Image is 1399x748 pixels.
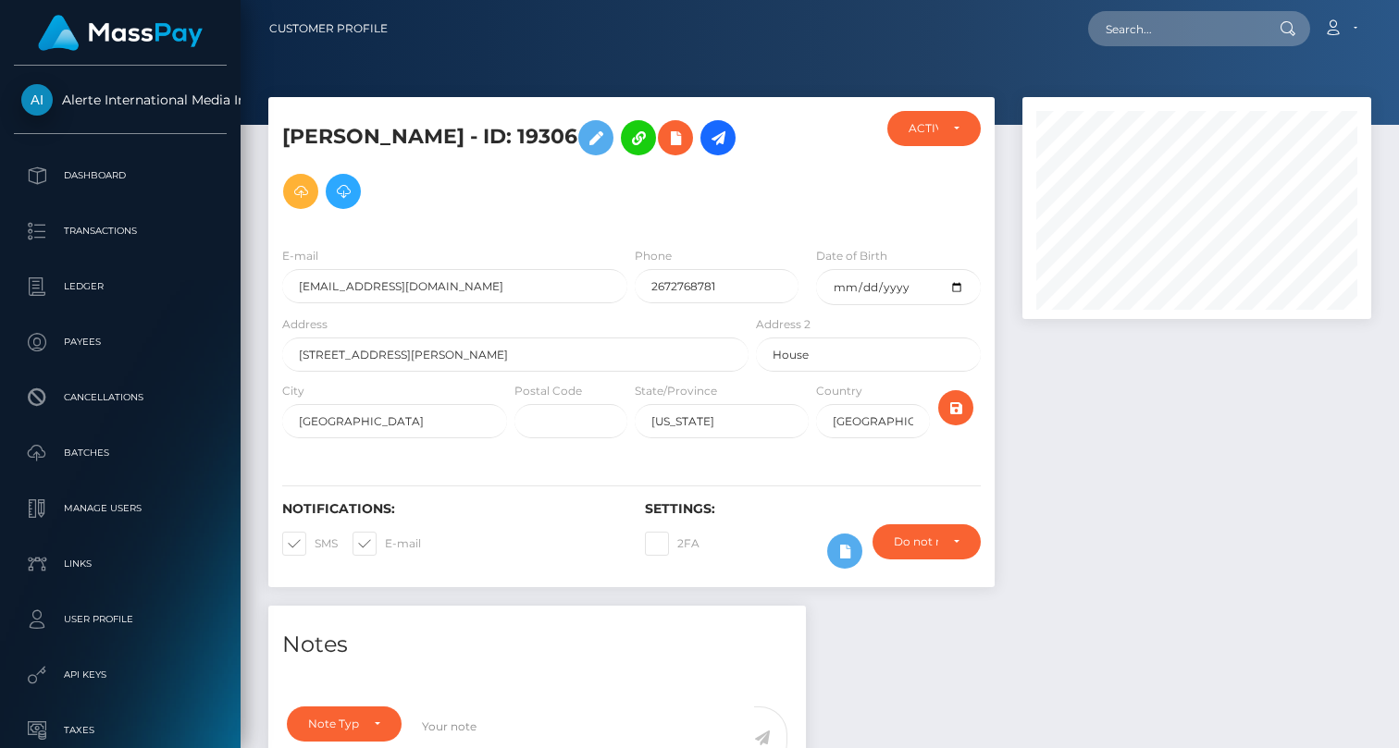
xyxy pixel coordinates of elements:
[816,383,862,399] label: Country
[14,430,227,476] a: Batches
[14,652,227,698] a: API Keys
[21,495,219,522] p: Manage Users
[700,120,736,155] a: Initiate Payout
[645,532,699,556] label: 2FA
[14,208,227,254] a: Transactions
[909,121,938,136] div: ACTIVE
[14,541,227,587] a: Links
[14,264,227,310] a: Ledger
[14,374,227,421] a: Cancellations
[14,485,227,532] a: Manage Users
[38,15,203,51] img: MassPay Logo
[21,328,219,356] p: Payees
[308,717,359,731] div: Note Type
[873,524,981,559] button: Do not require
[21,273,219,300] p: Ledger
[887,111,981,146] button: ACTIVE
[282,629,792,661] h4: Notes
[269,9,388,48] a: Customer Profile
[21,606,219,633] p: User Profile
[21,84,53,116] img: Alerte International Media Inc.
[21,439,219,467] p: Batches
[282,248,318,264] label: E-mail
[21,384,219,411] p: Cancellations
[14,153,227,199] a: Dashboard
[21,217,219,245] p: Transactions
[282,532,338,556] label: SMS
[21,717,219,744] p: Taxes
[14,92,227,108] span: Alerte International Media Inc.
[14,319,227,365] a: Payees
[21,661,219,689] p: API Keys
[635,248,672,264] label: Phone
[645,501,980,517] h6: Settings:
[1088,11,1262,46] input: Search...
[21,550,219,578] p: Links
[756,316,811,333] label: Address 2
[353,532,421,556] label: E-mail
[287,706,402,742] button: Note Type
[282,316,328,333] label: Address
[282,501,617,517] h6: Notifications:
[816,248,887,264] label: Date of Birth
[282,383,304,399] label: City
[282,111,738,218] h5: [PERSON_NAME] - ID: 19306
[635,383,717,399] label: State/Province
[894,534,938,549] div: Do not require
[514,383,582,399] label: Postal Code
[21,162,219,190] p: Dashboard
[14,596,227,643] a: User Profile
